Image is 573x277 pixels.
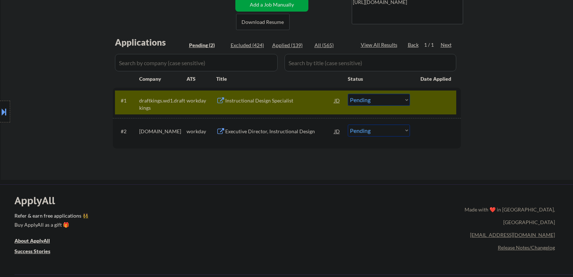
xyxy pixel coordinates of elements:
div: View All Results [361,41,399,49]
a: Refer & earn free applications 👯‍♀️ [14,213,313,221]
div: Company [139,75,187,83]
div: Instructional Design Specialist [225,97,334,104]
a: About ApplyAll [14,237,60,246]
a: [EMAIL_ADDRESS][DOMAIN_NAME] [470,232,555,238]
div: JD [334,94,341,107]
div: Title [216,75,341,83]
div: Back [408,41,419,49]
div: workday [187,128,216,135]
div: Executive Director, Instructional Design [225,128,334,135]
div: Pending (2) [189,42,225,49]
a: Success Stories [14,247,60,256]
div: ApplyAll [14,194,63,207]
input: Search by title (case sensitive) [285,54,456,71]
div: workday [187,97,216,104]
div: Made with ❤️ in [GEOGRAPHIC_DATA], [GEOGRAPHIC_DATA] [462,203,555,228]
div: Status [348,72,410,85]
div: Buy ApplyAll as a gift 🎁 [14,222,87,227]
div: draftkings.wd1.draftkings [139,97,187,111]
a: Release Notes/Changelog [498,244,555,251]
div: ATS [187,75,216,83]
div: Next [441,41,452,49]
div: [DOMAIN_NAME] [139,128,187,135]
div: All (565) [315,42,351,49]
div: 1 / 1 [424,41,441,49]
div: Applications [115,38,187,47]
div: Date Applied [420,75,452,83]
div: JD [334,125,341,138]
input: Search by company (case sensitive) [115,54,278,71]
div: Applied (139) [272,42,308,49]
a: Buy ApplyAll as a gift 🎁 [14,221,87,230]
u: About ApplyAll [14,238,50,244]
button: Download Resume [236,14,290,30]
u: Success Stories [14,248,50,254]
div: Excluded (424) [231,42,267,49]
